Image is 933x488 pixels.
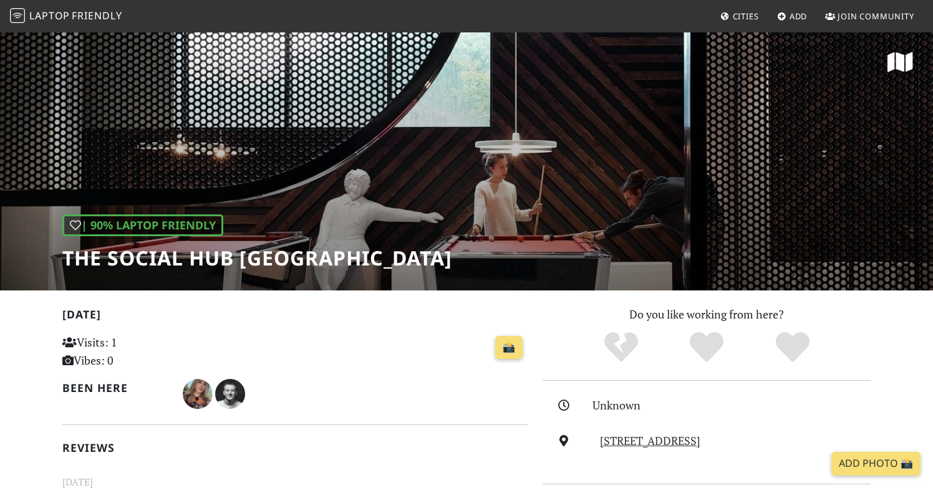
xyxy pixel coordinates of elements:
[62,333,208,370] p: Visits: 1 Vibes: 0
[495,336,523,360] a: 📸
[831,452,921,476] a: Add Photo 📸
[578,330,664,365] div: No
[72,9,122,22] span: Friendly
[183,385,215,400] span: Julia Schilder
[592,396,878,414] div: Unknown
[62,246,452,270] h1: The Social Hub [GEOGRAPHIC_DATA]
[62,441,528,454] h2: Reviews
[62,381,168,395] h2: Been here
[715,5,764,27] a: Cities
[62,214,223,236] div: | 90% Laptop Friendly
[820,5,919,27] a: Join Community
[772,5,813,27] a: Add
[215,385,245,400] span: Victor Nihoul
[790,11,808,22] span: Add
[215,379,245,409] img: 4338-victor.jpg
[733,11,759,22] span: Cities
[10,8,25,23] img: LaptopFriendly
[664,330,750,365] div: Yes
[62,308,528,326] h2: [DATE]
[600,433,700,448] a: [STREET_ADDRESS]
[10,6,122,27] a: LaptopFriendly LaptopFriendly
[183,379,213,409] img: 5667-julia.jpg
[838,11,914,22] span: Join Community
[750,330,836,365] div: Definitely!
[543,305,871,323] p: Do you like working from here?
[29,9,70,22] span: Laptop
